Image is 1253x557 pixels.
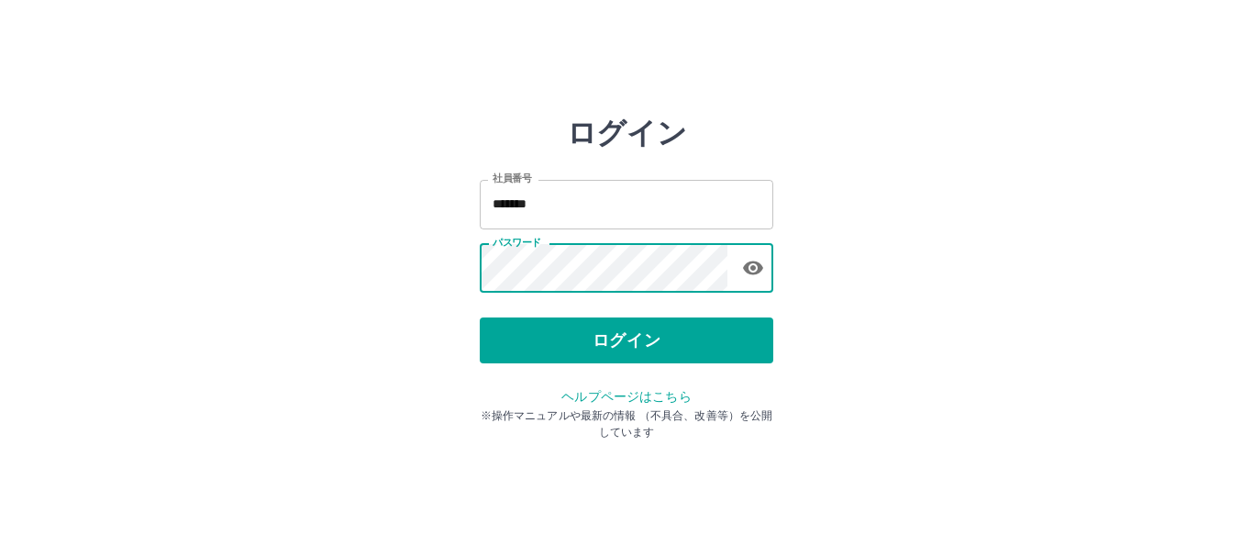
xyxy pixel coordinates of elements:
p: ※操作マニュアルや最新の情報 （不具合、改善等）を公開しています [480,407,773,440]
label: 社員番号 [493,172,531,185]
a: ヘルプページはこちら [561,389,691,404]
button: ログイン [480,317,773,363]
h2: ログイン [567,116,687,150]
label: パスワード [493,236,541,250]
